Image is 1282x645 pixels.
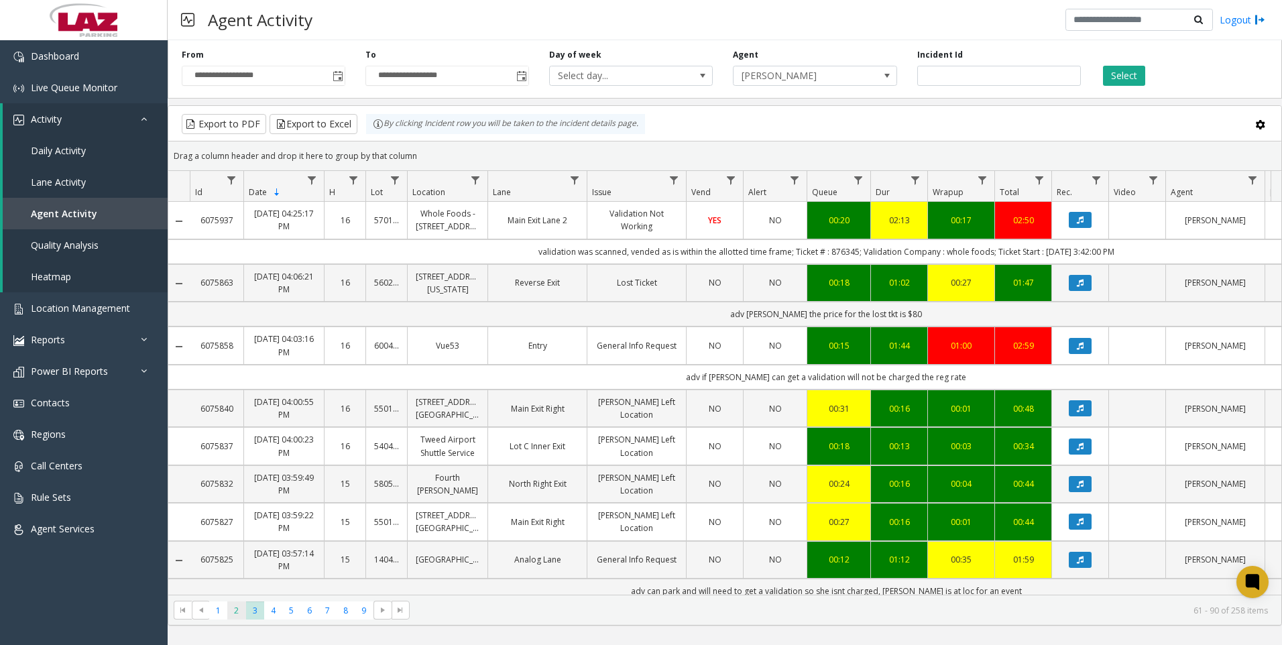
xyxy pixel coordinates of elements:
[31,522,95,535] span: Agent Services
[748,186,766,198] span: Alert
[1145,171,1163,189] a: Video Filter Menu
[1174,516,1257,528] a: [PERSON_NAME]
[182,114,266,134] button: Export to PDF
[1003,553,1043,566] a: 01:59
[496,339,579,352] a: Entry
[496,276,579,289] a: Reverse Exit
[595,276,678,289] a: Lost Ticket
[264,601,282,620] span: Page 4
[318,601,337,620] span: Page 7
[13,493,24,504] img: 'icon'
[695,214,735,227] a: YES
[695,402,735,415] a: NO
[815,477,862,490] a: 00:24
[31,144,86,157] span: Daily Activity
[879,402,919,415] a: 00:16
[209,601,227,620] span: Page 1
[178,605,188,615] span: Go to the first page
[879,477,919,490] div: 00:16
[31,459,82,472] span: Call Centers
[936,402,986,415] a: 00:01
[815,516,862,528] div: 00:27
[974,171,992,189] a: Wrapup Filter Menu
[936,553,986,566] div: 00:35
[815,553,862,566] div: 00:12
[252,333,316,358] a: [DATE] 04:03:16 PM
[371,186,383,198] span: Lot
[198,516,235,528] a: 6075827
[936,214,986,227] a: 00:17
[168,216,190,227] a: Collapse Details
[374,214,399,227] a: 570146
[1003,276,1043,289] a: 01:47
[876,186,890,198] span: Dur
[198,276,235,289] a: 6075863
[936,516,986,528] a: 00:01
[708,215,721,226] span: YES
[303,171,321,189] a: Date Filter Menu
[1114,186,1136,198] span: Video
[374,276,399,289] a: 560243
[31,239,99,251] span: Quality Analysis
[549,49,601,61] label: Day of week
[13,524,24,535] img: 'icon'
[595,471,678,497] a: [PERSON_NAME] Left Location
[252,433,316,459] a: [DATE] 04:00:23 PM
[416,207,479,233] a: Whole Foods - [STREET_ADDRESS]
[1174,276,1257,289] a: [PERSON_NAME]
[13,398,24,409] img: 'icon'
[936,339,986,352] a: 01:00
[330,66,345,85] span: Toggle popup
[665,171,683,189] a: Issue Filter Menu
[412,186,445,198] span: Location
[1171,186,1193,198] span: Agent
[493,186,511,198] span: Lane
[373,601,392,620] span: Go to the next page
[907,171,925,189] a: Dur Filter Menu
[416,553,479,566] a: [GEOGRAPHIC_DATA]
[377,605,388,615] span: Go to the next page
[709,441,721,452] span: NO
[333,516,357,528] a: 15
[418,605,1268,616] kendo-pager-info: 61 - 90 of 258 items
[1003,339,1043,352] div: 02:59
[815,339,862,352] a: 00:15
[365,49,376,61] label: To
[181,3,194,36] img: pageIcon
[467,171,485,189] a: Location Filter Menu
[416,471,479,497] a: Fourth [PERSON_NAME]
[31,81,117,94] span: Live Queue Monitor
[936,276,986,289] div: 00:27
[695,440,735,453] a: NO
[709,554,721,565] span: NO
[1003,516,1043,528] div: 00:44
[815,440,862,453] div: 00:18
[374,402,399,415] a: 550195
[695,477,735,490] a: NO
[3,198,168,229] a: Agent Activity
[879,440,919,453] div: 00:13
[936,477,986,490] a: 00:04
[815,214,862,227] a: 00:20
[709,340,721,351] span: NO
[595,339,678,352] a: General Info Request
[752,477,799,490] a: NO
[31,491,71,504] span: Rule Sets
[1057,186,1072,198] span: Rec.
[496,440,579,453] a: Lot C Inner Exit
[272,187,282,198] span: Sortable
[695,276,735,289] a: NO
[879,339,919,352] a: 01:44
[1003,214,1043,227] div: 02:50
[337,601,355,620] span: Page 8
[879,516,919,528] div: 00:16
[1174,553,1257,566] a: [PERSON_NAME]
[300,601,318,620] span: Page 6
[13,52,24,62] img: 'icon'
[13,367,24,377] img: 'icon'
[815,402,862,415] a: 00:31
[1003,477,1043,490] div: 00:44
